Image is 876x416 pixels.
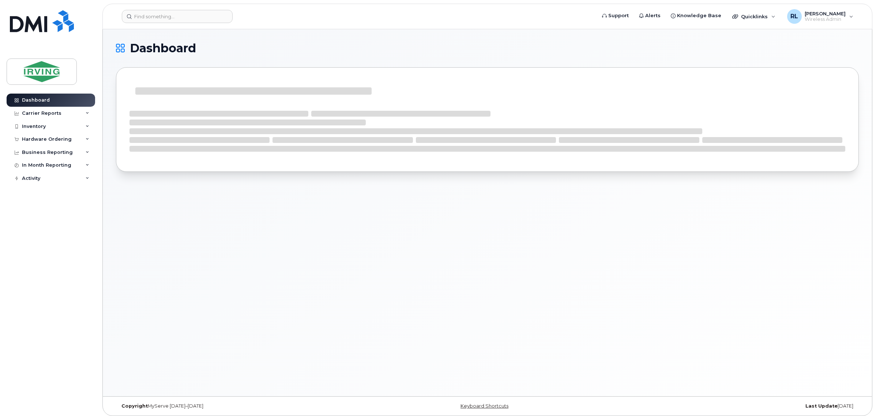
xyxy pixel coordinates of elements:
span: Dashboard [130,43,196,54]
strong: Copyright [121,403,148,409]
div: MyServe [DATE]–[DATE] [116,403,364,409]
strong: Last Update [805,403,838,409]
div: [DATE] [611,403,859,409]
a: Keyboard Shortcuts [460,403,508,409]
